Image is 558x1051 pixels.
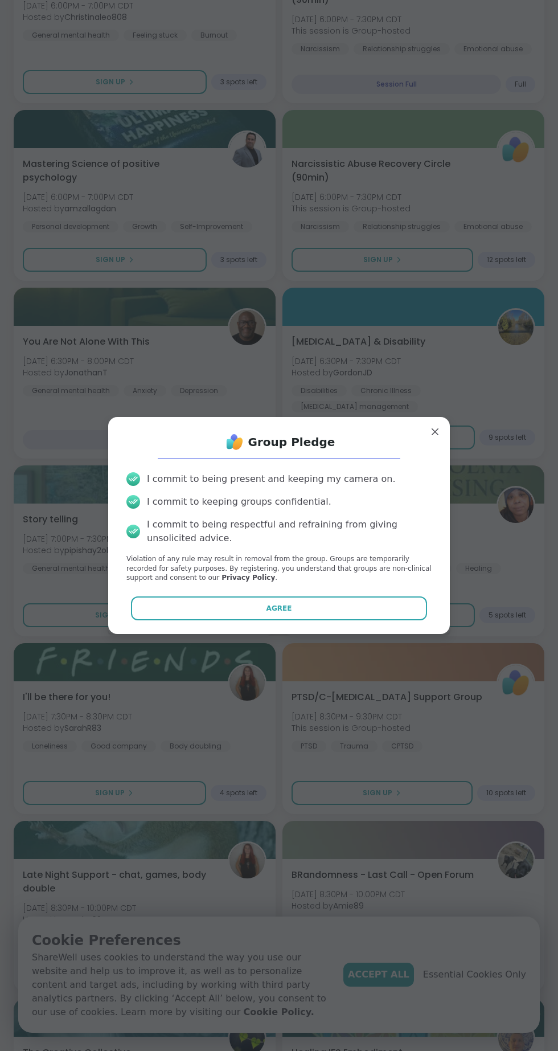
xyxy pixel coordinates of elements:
img: ShareWell Logo [223,431,246,453]
div: I commit to being respectful and refraining from giving unsolicited advice. [147,518,432,545]
a: Privacy Policy [221,574,275,582]
span: Agree [266,603,292,614]
button: Agree [131,596,428,620]
p: Violation of any rule may result in removal from the group. Groups are temporarily recorded for s... [126,554,432,583]
div: I commit to keeping groups confidential. [147,495,331,509]
h1: Group Pledge [248,434,335,450]
div: I commit to being present and keeping my camera on. [147,472,395,486]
